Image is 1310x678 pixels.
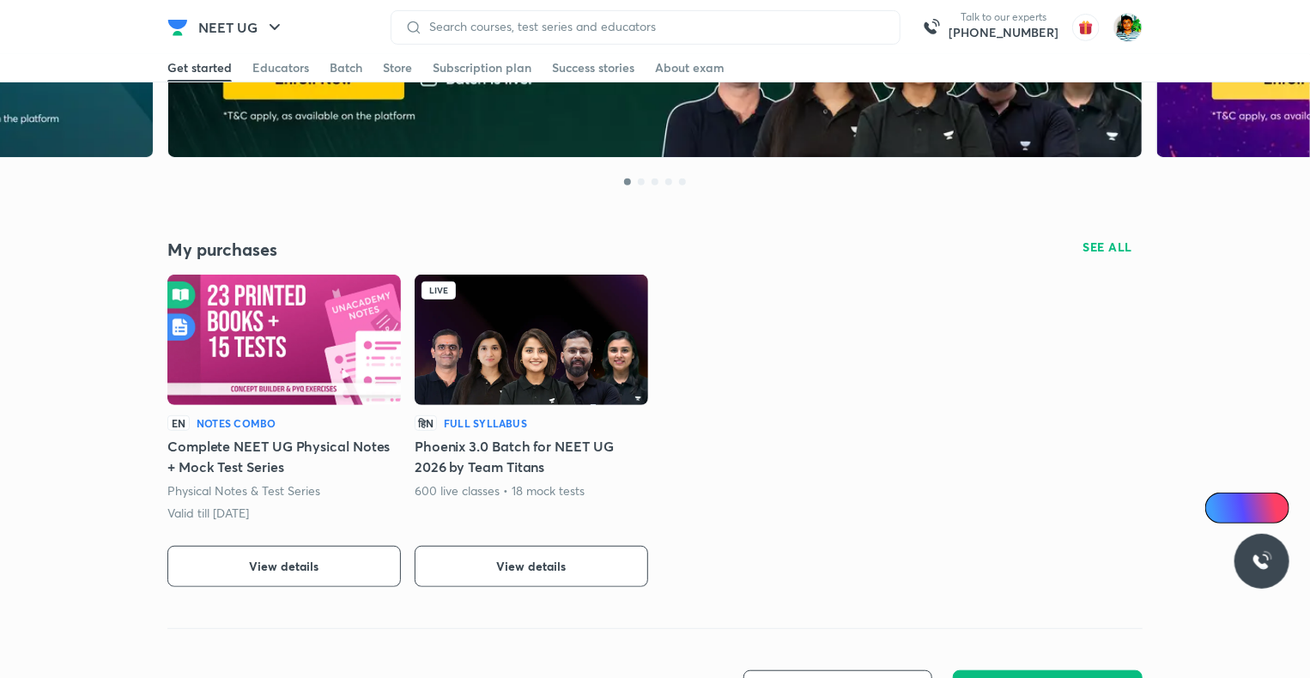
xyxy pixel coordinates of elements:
[552,59,634,76] div: Success stories
[433,59,531,76] div: Subscription plan
[167,505,249,522] p: Valid till [DATE]
[415,546,648,587] button: View details
[167,546,401,587] button: View details
[197,415,276,431] h6: Notes Combo
[415,436,648,477] h5: Phoenix 3.0 Batch for NEET UG 2026 by Team Titans
[250,558,319,575] span: View details
[444,415,527,431] h6: Full Syllabus
[1073,233,1143,261] button: SEE ALL
[422,281,456,300] div: Live
[167,275,401,405] img: Batch Thumbnail
[1205,493,1289,524] a: Ai Doubts
[914,10,949,45] img: call-us
[655,59,725,76] div: About exam
[552,54,634,82] a: Success stories
[383,59,412,76] div: Store
[415,275,648,405] img: Batch Thumbnail
[167,436,401,477] h5: Complete NEET UG Physical Notes + Mock Test Series
[167,17,188,38] img: Company Logo
[167,59,232,76] div: Get started
[1072,14,1100,41] img: avatar
[188,10,295,45] button: NEET UG
[330,59,362,76] div: Batch
[422,20,886,33] input: Search courses, test series and educators
[415,482,585,499] p: 600 live classes • 18 mock tests
[167,54,232,82] a: Get started
[415,415,437,431] p: हिN
[167,482,321,499] p: Physical Notes & Test Series
[252,59,309,76] div: Educators
[497,558,567,575] span: View details
[949,10,1058,24] p: Talk to our experts
[252,54,309,82] a: Educators
[1216,501,1229,515] img: Icon
[330,54,362,82] a: Batch
[167,239,655,261] h4: My purchases
[1234,501,1279,515] span: Ai Doubts
[949,24,1058,41] a: [PHONE_NUMBER]
[433,54,531,82] a: Subscription plan
[1113,13,1143,42] img: Mehul Ghosh
[1252,551,1272,572] img: ttu
[1083,241,1133,253] span: SEE ALL
[655,54,725,82] a: About exam
[167,415,190,431] p: EN
[383,54,412,82] a: Store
